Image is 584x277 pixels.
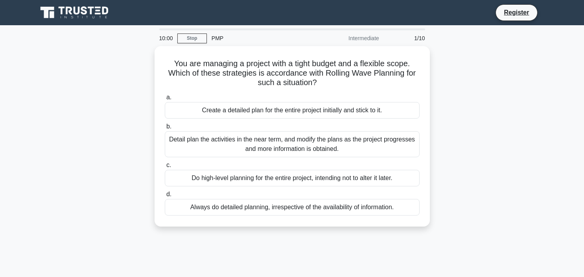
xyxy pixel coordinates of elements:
div: Do high-level planning for the entire project, intending not to alter it later. [165,170,420,186]
a: Register [499,7,534,17]
div: 10:00 [155,30,177,46]
div: PMP [207,30,315,46]
div: 1/10 [384,30,430,46]
div: Intermediate [315,30,384,46]
span: a. [166,94,171,100]
h5: You are managing a project with a tight budget and a flexible scope. Which of these strategies is... [164,59,420,88]
span: c. [166,162,171,168]
div: Create a detailed plan for the entire project initially and stick to it. [165,102,420,119]
div: Always do detailed planning, irrespective of the availability of information. [165,199,420,216]
a: Stop [177,33,207,43]
span: d. [166,191,171,197]
span: b. [166,123,171,130]
div: Detail plan the activities in the near term, and modify the plans as the project progresses and m... [165,131,420,157]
